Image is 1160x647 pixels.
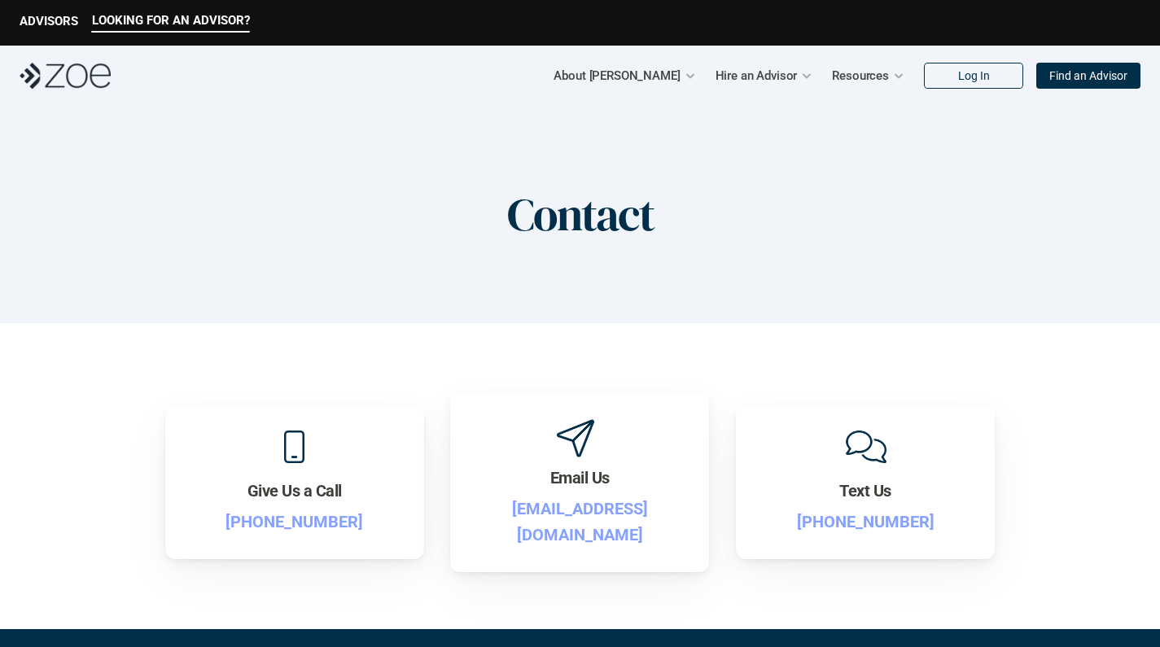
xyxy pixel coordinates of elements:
p: Find an Advisor [1049,69,1127,83]
p: LOOKING FOR AN ADVISOR? [92,13,250,28]
h3: Give Us a Call [247,479,342,502]
h1: Contact [507,187,654,242]
h3: Email Us [550,466,610,489]
p: Hire an Advisor [716,63,798,88]
p: About [PERSON_NAME] [554,63,680,88]
p: ADVISORS [20,14,78,28]
p: [PHONE_NUMBER] [190,509,400,535]
p: [PHONE_NUMBER] [760,509,970,535]
p: [EMAIL_ADDRESS][DOMAIN_NAME] [475,496,685,548]
a: Log In [924,63,1023,89]
p: Resources [832,63,889,88]
h3: Text Us [839,479,891,502]
p: Log In [958,69,990,83]
a: Find an Advisor [1036,63,1140,89]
